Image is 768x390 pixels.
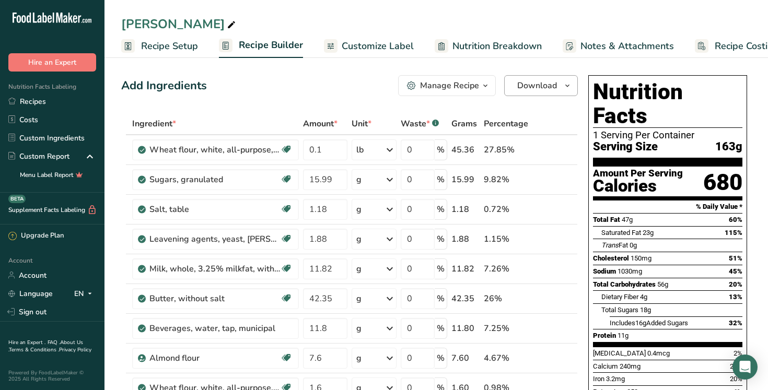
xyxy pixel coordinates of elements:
[451,352,480,364] div: 7.60
[484,173,528,186] div: 9.82%
[149,233,280,245] div: Leavening agents, yeast, [PERSON_NAME], compressed
[8,285,53,303] a: Language
[601,241,628,249] span: Fat
[729,293,742,301] span: 13%
[484,203,528,216] div: 0.72%
[643,229,654,237] span: 23g
[729,280,742,288] span: 20%
[563,34,674,58] a: Notes & Attachments
[725,229,742,237] span: 115%
[601,241,619,249] i: Trans
[618,332,629,339] span: 11g
[517,79,557,92] span: Download
[640,293,647,301] span: 4g
[8,151,69,162] div: Custom Report
[121,34,198,58] a: Recipe Setup
[593,140,658,153] span: Serving Size
[401,117,439,130] div: Waste
[59,346,91,353] a: Privacy Policy
[484,263,528,275] div: 7.26%
[8,53,96,72] button: Hire an Expert
[593,280,656,288] span: Total Carbohydrates
[635,319,646,327] span: 16g
[356,263,362,275] div: g
[451,322,480,335] div: 11.80
[593,362,618,370] span: Calcium
[593,130,742,140] div: 1 Serving Per Container
[484,233,528,245] div: 1.15%
[356,233,362,245] div: g
[9,346,59,353] a: Terms & Conditions .
[149,203,280,216] div: Salt, table
[593,200,742,213] section: % Daily Value *
[601,229,641,237] span: Saturated Fat
[593,216,620,223] span: Total Fat
[601,306,638,314] span: Total Sugars
[324,34,414,58] a: Customize Label
[8,339,45,346] a: Hire an Expert .
[303,117,338,130] span: Amount
[593,332,616,339] span: Protein
[356,144,364,156] div: lb
[729,267,742,275] span: 45%
[606,375,625,383] span: 3.2mg
[435,34,542,58] a: Nutrition Breakdown
[732,354,758,380] div: Open Intercom Messenger
[149,144,280,156] div: Wheat flour, white, all-purpose, self-rising, enriched
[484,322,528,335] div: 7.25%
[610,319,688,327] span: Includes Added Sugars
[484,292,528,305] div: 26%
[580,39,674,53] span: Notes & Attachments
[715,140,742,153] span: 163g
[219,33,303,58] a: Recipe Builder
[74,287,96,300] div: EN
[149,263,280,275] div: Milk, whole, 3.25% milkfat, with added [MEDICAL_DATA]
[356,352,362,364] div: g
[8,370,96,382] div: Powered By FoodLabelMaker © 2025 All Rights Reserved
[352,117,371,130] span: Unit
[593,375,604,383] span: Iron
[356,292,362,305] div: g
[149,352,280,364] div: Almond flour
[484,144,528,156] div: 27.85%
[620,362,641,370] span: 240mg
[149,292,280,305] div: Butter, without salt
[48,339,60,346] a: FAQ .
[618,267,642,275] span: 1030mg
[484,117,528,130] span: Percentage
[8,195,26,203] div: BETA
[640,306,651,314] span: 18g
[239,38,303,52] span: Recipe Builder
[451,292,480,305] div: 42.35
[451,263,480,275] div: 11.82
[593,254,629,262] span: Cholesterol
[504,75,578,96] button: Download
[398,75,496,96] button: Manage Recipe
[121,77,207,94] div: Add Ingredients
[730,375,742,383] span: 20%
[729,216,742,223] span: 60%
[356,173,362,186] div: g
[141,39,198,53] span: Recipe Setup
[657,280,668,288] span: 56g
[593,179,683,194] div: Calories
[593,349,646,357] span: [MEDICAL_DATA]
[451,203,480,216] div: 1.18
[622,216,633,223] span: 47g
[451,144,480,156] div: 45.36
[734,349,742,357] span: 2%
[631,254,651,262] span: 150mg
[132,117,176,130] span: Ingredient
[451,173,480,186] div: 15.99
[420,79,479,92] div: Manage Recipe
[729,254,742,262] span: 51%
[451,233,480,245] div: 1.88
[356,203,362,216] div: g
[149,322,280,335] div: Beverages, water, tap, municipal
[593,80,742,128] h1: Nutrition Facts
[630,241,637,249] span: 0g
[703,169,742,196] div: 680
[121,15,238,33] div: [PERSON_NAME]
[730,362,742,370] span: 20%
[484,352,528,364] div: 4.67%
